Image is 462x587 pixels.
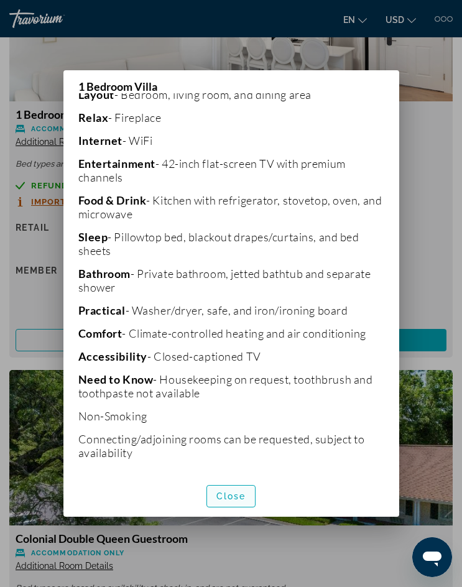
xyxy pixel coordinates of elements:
p: - WiFi [78,134,384,147]
button: Close [206,485,256,507]
p: Connecting/adjoining rooms can be requested, subject to availability [78,432,384,460]
p: - Bedroom, living room, and dining area [78,88,384,101]
b: Relax [78,111,109,124]
p: - Closed-captioned TV [78,349,384,363]
p: - Washer/dryer, safe, and iron/ironing board [78,303,384,317]
b: Internet [78,134,123,147]
b: Accessibility [78,349,147,363]
b: Sleep [78,230,108,244]
b: Layout [78,88,114,101]
b: Need to Know [78,372,154,386]
b: Practical [78,303,126,317]
p: - Kitchen with refrigerator, stovetop, oven, and microwave [78,193,384,221]
p: Non-Smoking [78,409,384,423]
b: Entertainment [78,157,155,170]
b: Bathroom [78,267,131,280]
p: - Fireplace [78,111,384,124]
b: Food & Drink [78,193,147,207]
p: - Climate-controlled heating and air conditioning [78,326,384,340]
iframe: Button to launch messaging window [412,537,452,577]
span: Close [216,491,246,501]
h2: 1 Bedroom Villa [63,70,399,93]
p: - Private bathroom, jetted bathtub and separate shower [78,267,384,294]
p: - Pillowtop bed, blackout drapes/curtains, and bed sheets [78,230,384,257]
p: - 42-inch flat-screen TV with premium channels [78,157,384,184]
b: Comfort [78,326,122,340]
p: - Housekeeping on request, toothbrush and toothpaste not available [78,372,384,400]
